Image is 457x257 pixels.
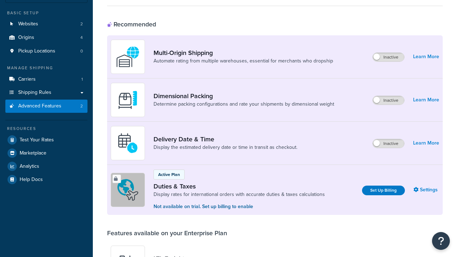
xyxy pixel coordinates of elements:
[18,48,55,54] span: Pickup Locations
[5,45,87,58] a: Pickup Locations0
[154,92,334,100] a: Dimensional Packing
[5,17,87,31] li: Websites
[5,65,87,71] div: Manage Shipping
[20,177,43,183] span: Help Docs
[5,31,87,44] li: Origins
[373,96,404,105] label: Inactive
[80,103,83,109] span: 2
[154,191,325,198] a: Display rates for international orders with accurate duties & taxes calculations
[5,10,87,16] div: Basic Setup
[413,95,439,105] a: Learn More
[115,87,140,112] img: DTVBYsAAAAAASUVORK5CYII=
[413,185,439,195] a: Settings
[373,139,404,148] label: Inactive
[413,52,439,62] a: Learn More
[154,57,333,65] a: Automate rating from multiple warehouses, essential for merchants who dropship
[18,76,36,82] span: Carriers
[413,138,439,148] a: Learn More
[107,20,156,28] div: Recommended
[5,160,87,173] a: Analytics
[80,48,83,54] span: 0
[5,173,87,186] a: Help Docs
[373,53,404,61] label: Inactive
[158,171,180,178] p: Active Plan
[115,131,140,156] img: gfkeb5ejjkALwAAAABJRU5ErkJggg==
[362,186,405,195] a: Set Up Billing
[18,21,38,27] span: Websites
[5,73,87,86] li: Carriers
[5,100,87,113] a: Advanced Features2
[154,144,297,151] a: Display the estimated delivery date or time in transit as checkout.
[80,35,83,41] span: 4
[5,73,87,86] a: Carriers1
[154,182,325,190] a: Duties & Taxes
[5,126,87,132] div: Resources
[154,203,325,211] p: Not available on trial. Set up billing to enable
[18,90,51,96] span: Shipping Rules
[20,163,39,170] span: Analytics
[5,17,87,31] a: Websites2
[80,21,83,27] span: 2
[20,150,46,156] span: Marketplace
[18,103,61,109] span: Advanced Features
[154,49,333,57] a: Multi-Origin Shipping
[432,232,450,250] button: Open Resource Center
[5,86,87,99] a: Shipping Rules
[20,137,54,143] span: Test Your Rates
[154,101,334,108] a: Determine packing configurations and rate your shipments by dimensional weight
[5,100,87,113] li: Advanced Features
[18,35,34,41] span: Origins
[154,135,297,143] a: Delivery Date & Time
[5,133,87,146] a: Test Your Rates
[81,76,83,82] span: 1
[5,45,87,58] li: Pickup Locations
[107,229,227,237] div: Features available on your Enterprise Plan
[5,147,87,160] a: Marketplace
[115,44,140,69] img: WatD5o0RtDAAAAAElFTkSuQmCC
[5,31,87,44] a: Origins4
